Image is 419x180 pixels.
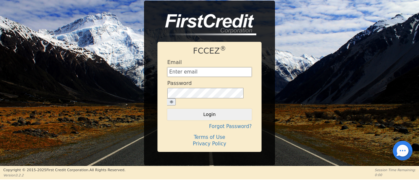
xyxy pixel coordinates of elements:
[157,14,256,36] img: logo-CMu_cnol.png
[89,168,125,172] span: All Rights Reserved.
[220,45,226,52] sup: ®
[167,80,192,86] h4: Password
[167,123,252,129] h4: Forgot Password?
[167,59,182,65] h4: Email
[167,141,252,147] h4: Privacy Policy
[375,168,416,172] p: Session Time Remaining:
[167,67,252,77] input: Enter email
[3,168,125,173] p: Copyright © 2015- 2025 First Credit Corporation.
[167,88,244,98] input: password
[167,134,252,140] h4: Terms of Use
[375,172,416,177] p: 0:00
[167,46,252,56] h1: FCCEZ
[3,173,125,178] p: Version 3.2.2
[167,109,252,120] button: Login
